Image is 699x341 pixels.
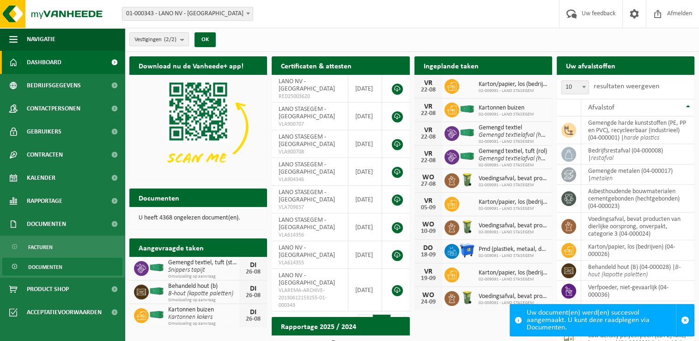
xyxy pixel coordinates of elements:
div: VR [419,127,438,134]
div: 22-08 [419,87,438,93]
span: LANO STASEGEM - [GEOGRAPHIC_DATA] [279,189,335,203]
div: 26-08 [244,316,262,323]
span: LANO STASEGEM - [GEOGRAPHIC_DATA] [279,134,335,148]
div: VR [419,103,438,110]
span: Kartonnen buizen [168,306,239,314]
button: Vestigingen(2/2) [129,32,189,46]
img: HK-XC-40-GN-00 [149,287,164,295]
h2: Rapportage 2025 / 2024 [272,317,365,335]
span: Voedingsafval, bevat producten van dierlijke oorsprong, onverpakt, categorie 3 [479,222,547,230]
span: 02-009091 - LANO STASEGEM [479,300,547,306]
td: [DATE] [348,158,382,186]
span: Behandeld hout (b) [168,283,239,290]
div: VR [419,268,438,275]
span: Documenten [27,213,66,236]
span: Omwisseling op aanvraag [168,274,239,280]
i: restafval [591,155,614,162]
span: Gebruikers [27,120,61,143]
td: behandeld hout (B) (04-000028) | [581,261,694,281]
td: gemengde harde kunststoffen (PE, PP en PVC), recycleerbaar (industrieel) (04-000001) | [581,116,694,144]
div: DI [244,262,262,269]
h2: Uw afvalstoffen [557,56,625,74]
td: [DATE] [348,186,382,213]
img: WB-1100-HPE-BE-01 [459,243,475,258]
div: 19-09 [419,275,438,282]
span: RED25003620 [279,93,341,100]
span: LANO NV - [GEOGRAPHIC_DATA] [279,244,335,259]
span: LANO STASEGEM - [GEOGRAPHIC_DATA] [279,217,335,231]
span: Karton/papier, los (bedrijven) [479,199,547,206]
span: LANO STASEGEM - [GEOGRAPHIC_DATA] [279,161,335,176]
div: DI [244,309,262,316]
span: Vestigingen [134,33,176,47]
div: DO [419,244,438,252]
img: HK-XC-40-GN-00 [149,263,164,272]
span: Gemengd textiel, tuft (stansresten), recycleerbaar [168,259,239,267]
span: VLA904346 [279,176,341,183]
img: HK-XC-40-GN-00 [459,128,475,137]
span: VLA900707 [279,121,341,128]
div: 22-08 [419,110,438,117]
h2: Documenten [129,189,188,207]
div: VR [419,197,438,205]
span: LANO NV - [GEOGRAPHIC_DATA] [279,78,335,92]
img: HK-XC-40-GN-00 [459,152,475,160]
span: Kalender [27,166,55,189]
button: OK [195,32,216,47]
span: LANO NV - [GEOGRAPHIC_DATA] [279,272,335,286]
div: 18-09 [419,252,438,258]
span: Omwisseling op aanvraag [168,321,239,327]
img: Download de VHEPlus App [129,75,267,178]
td: [DATE] [348,241,382,269]
td: voedingsafval, bevat producten van dierlijke oorsprong, onverpakt, categorie 3 (04-000024) [581,213,694,240]
span: Karton/papier, los (bedrijven) [479,81,547,88]
a: Facturen [2,238,122,256]
div: WO [419,221,438,228]
td: [DATE] [348,75,382,103]
i: Kartonnen kokers [168,314,213,321]
div: 26-08 [244,292,262,299]
div: VR [419,150,438,158]
span: Contactpersonen [27,97,80,120]
span: VLA709657 [279,204,341,211]
div: WO [419,292,438,299]
td: [DATE] [348,130,382,158]
i: Gemengd textielafval (hca) [479,132,549,139]
td: [DATE] [348,103,382,130]
div: 22-08 [419,158,438,164]
span: Gemengd textiel, tuft (rol) [479,148,547,155]
span: 01-000343 - LANO NV - HARELBEKE [122,7,253,20]
div: 27-08 [419,181,438,188]
span: Product Shop [27,278,69,301]
td: karton/papier, los (bedrijven) (04-000026) [581,240,694,261]
i: B-hout (kapotte paletten) [588,264,681,278]
span: Pmd (plastiek, metaal, drankkartons) (bedrijven) [479,246,547,253]
td: gemengde metalen (04-000017) | [581,164,694,185]
td: verfpoeder, niet-gevaarlijk (04-000036) [581,281,694,301]
td: [DATE] [348,213,382,241]
label: resultaten weergeven [594,83,659,90]
div: 10-09 [419,228,438,235]
span: Afvalstof [588,104,614,111]
i: B-hout (kapotte paletten) [168,290,233,297]
div: 22-08 [419,134,438,140]
span: 02-009091 - LANO STASEGEM [479,183,547,188]
i: Gemengd textielafval (hca) [479,155,549,162]
td: [DATE] [348,269,382,311]
div: DI [244,285,262,292]
div: VR [419,79,438,87]
span: Acceptatievoorwaarden [27,301,102,324]
div: 26-08 [244,269,262,275]
span: 02-009091 - LANO STASEGEM [479,277,547,282]
td: asbesthoudende bouwmaterialen cementgebonden (hechtgebonden) (04-000023) [581,185,694,213]
span: 02-009091 - LANO STASEGEM [479,206,547,212]
span: VLA614356 [279,231,341,239]
span: 02-009091 - LANO STASEGEM [479,139,547,145]
p: U heeft 4368 ongelezen document(en). [139,215,258,221]
span: 10 [562,81,589,94]
span: 02-009091 - LANO STASEGEM [479,230,547,235]
i: harde plastics [624,134,659,141]
span: Bedrijfsgegevens [27,74,81,97]
span: VLAREMA-ARCHIVE-20130612153255-01-000343 [279,287,341,309]
div: Uw document(en) werd(en) succesvol aangemaakt. U kunt deze raadplegen via Documenten. [527,304,676,336]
